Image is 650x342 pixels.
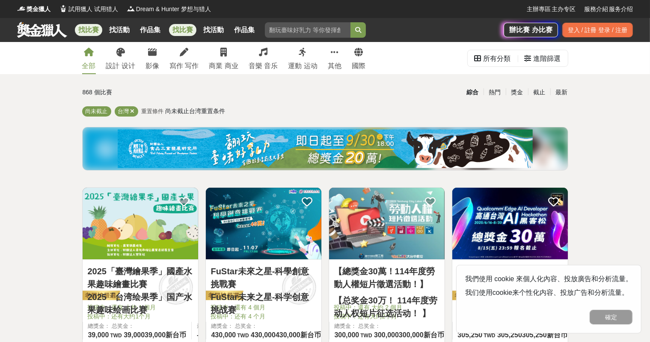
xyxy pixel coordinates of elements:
div: 最新 [550,85,573,100]
span: 尚未截止台湾重置条件 [165,108,225,114]
span: FuStar未来之星-科学创意挑战赛 [211,292,309,315]
div: 設計 [106,61,135,71]
span: 2025「台湾绘果季」国产水果趣味绘画比赛 [88,292,193,315]
div: 音樂 [249,61,278,71]
a: 其他 [328,42,341,74]
a: 服務介紹 服务介绍 [584,5,633,14]
span: 登录 / 注册 [598,27,627,33]
span: 試用獵人 [68,5,118,14]
div: 其他 [328,61,341,71]
a: 商業 商业 [209,42,238,74]
span: 梦想与猎人 [181,6,211,12]
a: 影像 [145,42,159,74]
a: 找比賽 [169,24,196,36]
div: 全部 [82,61,96,71]
span: 服务介绍 [609,6,633,12]
span: 總獎金： [211,322,321,330]
span: 39,00039,000新台币 [124,331,186,339]
span: 商业 [225,62,238,69]
span: 台灣 [118,108,129,114]
span: TWD [237,333,249,339]
span: 【总奖金30万！ 114年度劳动人权短片征选活动！ 】 [334,296,437,318]
a: Logo獎金獵人 [17,5,50,14]
img: bbde9c48-f993-4d71-8b4e-c9f335f69c12.jpg [118,129,533,168]
div: 868 個比賽 [83,85,244,100]
span: 總獎金： [88,322,187,330]
a: 2025「臺灣繪果季」國產水果趣味繪畫比賽 2025「台湾绘果季」国产水果趣味绘画比赛 [88,265,193,316]
div: 國際 [352,61,365,71]
span: TWD [484,333,495,339]
div: 辦比賽 [504,23,558,37]
span: 总奖金： [358,323,380,329]
img: Cover Image [83,188,198,259]
a: LogoDream & Hunter 梦想与猎人 [127,5,211,14]
span: 我們使用 cookie 來個人化內容、投放廣告和分析流量。 [465,275,632,298]
img: Logo [17,4,26,13]
img: Logo [127,4,135,13]
a: 找比賽 [75,24,102,36]
span: 音乐 [264,62,278,69]
input: 翻玩臺味好乳力 等你發揮創意！ [265,22,350,38]
a: 寫作 写作 [169,42,199,74]
a: 作品集 [137,24,164,36]
div: 熱門 [484,85,506,100]
a: 找活動 [106,24,133,36]
img: Cover Image [452,188,568,259]
div: 運動 [288,61,317,71]
div: 進階篩選 [534,50,561,67]
div: 獎金 [506,85,528,100]
a: 音樂 音乐 [249,42,278,74]
a: 辦比賽 办比赛 [504,23,558,37]
span: 300,000300,000新台币 [374,331,444,339]
img: Cover Image [206,188,321,259]
a: 作品集 [231,24,258,36]
div: 寫作 [169,61,199,71]
span: 投稿中：还有大约1个月 [88,313,151,320]
span: 最高獎金： [197,322,225,330]
span: 办比赛 [532,26,552,33]
a: 找活動 [200,24,227,36]
div: 截止 [528,85,550,100]
span: 运动 [304,62,318,69]
span: TWD [110,333,122,339]
span: 430,000 [211,331,236,339]
span: 投稿中：还有 4 个月 [211,313,266,320]
span: 305,250 [458,331,483,339]
div: 綜合 [461,85,484,100]
a: 運動 运动 [288,42,317,74]
span: 我们使用cookie来个性化内容、投放广告和分析流量。 [465,289,629,296]
span: -- [197,331,202,339]
span: Dream & Hunter [136,5,211,14]
span: 尚未截止 [86,108,108,114]
span: TWD [360,333,372,339]
span: 主办专区 [552,6,576,12]
img: Logo [59,4,68,13]
span: 305,250305,250新台币 [497,331,567,339]
div: 影像 [145,61,159,71]
div: 商業 [209,61,238,71]
a: 2025高通台灣AI黑客松 2025高通台湾AI黑客松 [457,265,563,291]
a: 主辦專區 主办专区 [527,5,576,14]
a: FuStar未來之星-科學創意挑戰賽 FuStar未来之星-科学创意挑战赛 [211,265,316,316]
span: 獎金獵人 [27,5,50,14]
a: 國際 [352,42,365,74]
span: 总奖金： [112,323,134,329]
span: 总奖金： [235,323,257,329]
a: 設計 设计 [106,42,135,74]
span: 300,000 [335,331,359,339]
a: 【總獎金30萬！114年度勞動人權短片徵選活動！】【总奖金30万！ 114年度劳动人权短片征选活动！ 】 [334,265,439,323]
span: 试用猎人 [94,6,118,12]
span: 设计 [122,62,135,69]
span: 39,000 [88,331,109,339]
span: 總獎金： [335,322,444,330]
img: Cover Image [329,188,445,259]
a: Logo試用獵人 试用猎人 [59,5,118,14]
button: 確定 [590,310,632,324]
span: 重置條件 [142,108,164,114]
a: 全部 [82,42,96,74]
span: 430,000430,000新台币 [251,331,321,339]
